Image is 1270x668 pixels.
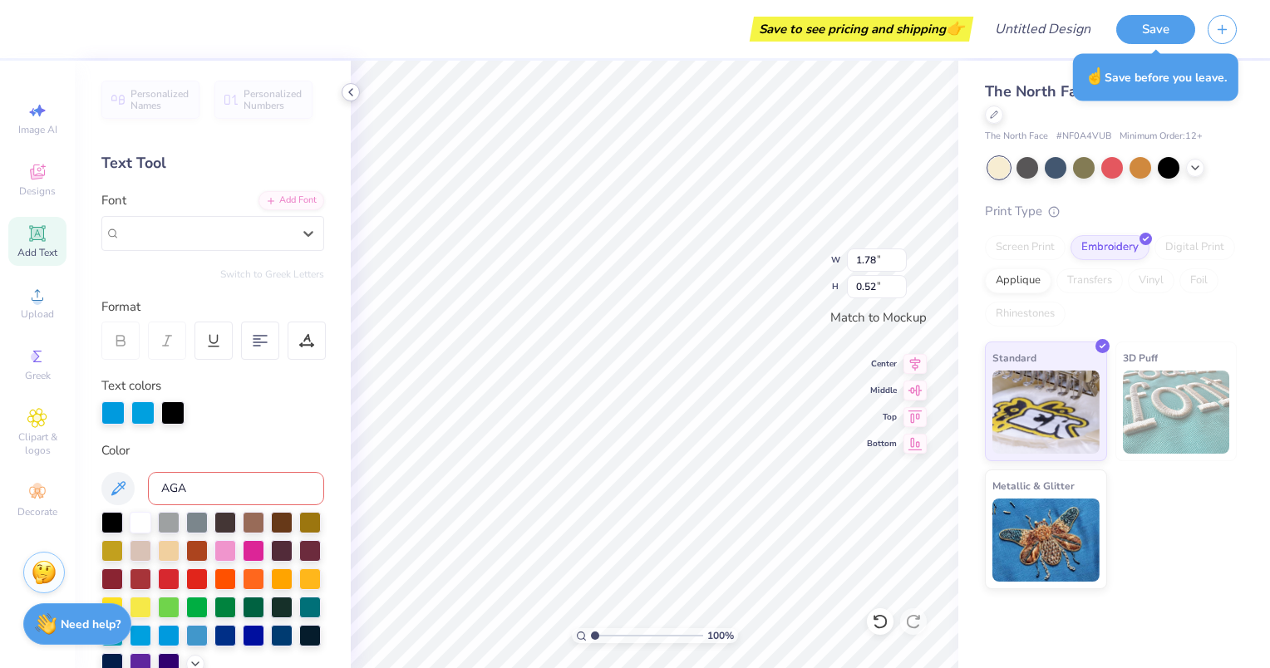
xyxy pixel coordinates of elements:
[1116,15,1195,44] button: Save
[244,88,303,111] span: Personalized Numbers
[148,472,324,505] input: e.g. 7428 c
[1123,349,1158,366] span: 3D Puff
[17,246,57,259] span: Add Text
[992,499,1100,582] img: Metallic & Glitter
[1154,235,1235,260] div: Digital Print
[101,152,324,174] div: Text Tool
[985,130,1048,144] span: The North Face
[1056,130,1111,144] span: # NF0A4VUB
[754,17,969,42] div: Save to see pricing and shipping
[258,191,324,210] div: Add Font
[867,358,897,370] span: Center
[1120,130,1203,144] span: Minimum Order: 12 +
[1056,268,1123,293] div: Transfers
[946,18,964,38] span: 👉
[25,369,51,382] span: Greek
[985,81,1216,101] span: The North Face Mountain Beanie
[19,184,56,198] span: Designs
[867,385,897,396] span: Middle
[17,505,57,518] span: Decorate
[1071,235,1149,260] div: Embroidery
[982,12,1104,46] input: Untitled Design
[21,307,54,321] span: Upload
[992,477,1075,494] span: Metallic & Glitter
[101,191,126,210] label: Font
[985,302,1066,327] div: Rhinestones
[1128,268,1174,293] div: Vinyl
[867,411,897,423] span: Top
[985,202,1237,221] div: Print Type
[985,268,1051,293] div: Applique
[992,371,1100,454] img: Standard
[18,123,57,136] span: Image AI
[101,441,324,460] div: Color
[985,235,1066,260] div: Screen Print
[101,376,161,395] label: Text colors
[8,430,66,457] span: Clipart & logos
[992,349,1036,366] span: Standard
[1073,53,1238,101] div: Save before you leave.
[1179,268,1218,293] div: Foil
[1085,66,1105,87] span: ☝️
[220,268,324,281] button: Switch to Greek Letters
[707,628,734,643] span: 100 %
[867,438,897,449] span: Bottom
[1123,371,1230,454] img: 3D Puff
[61,616,121,632] strong: Need help?
[130,88,190,111] span: Personalized Names
[101,297,326,317] div: Format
